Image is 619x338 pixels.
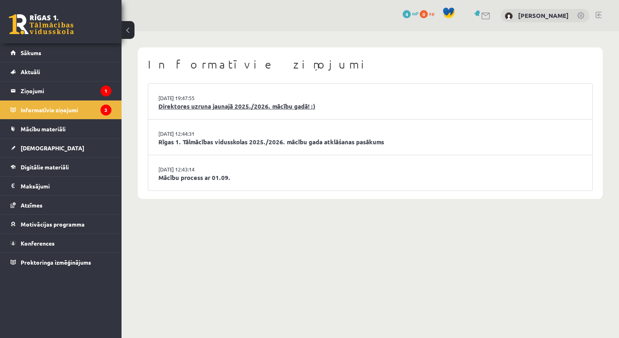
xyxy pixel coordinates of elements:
span: 0 [420,10,428,18]
a: Konferences [11,234,111,252]
span: Atzīmes [21,201,43,209]
a: 0 xp [420,10,438,17]
a: Mācību materiāli [11,120,111,138]
span: 4 [403,10,411,18]
span: mP [412,10,418,17]
img: Valērija Kožemjakina [505,12,513,20]
a: Proktoringa izmēģinājums [11,253,111,272]
legend: Informatīvie ziņojumi [21,101,111,119]
a: Direktores uzruna jaunajā 2025./2026. mācību gadā! :) [158,102,582,111]
i: 3 [100,105,111,116]
a: [DATE] 19:47:55 [158,94,219,102]
legend: Maksājumi [21,177,111,195]
a: Motivācijas programma [11,215,111,233]
a: Atzīmes [11,196,111,214]
a: Ziņojumi1 [11,81,111,100]
span: Aktuāli [21,68,40,75]
a: [DATE] 12:43:14 [158,165,219,173]
span: xp [429,10,434,17]
a: Rīgas 1. Tālmācības vidusskola [9,14,74,34]
legend: Ziņojumi [21,81,111,100]
a: [PERSON_NAME] [518,11,569,19]
span: Mācību materiāli [21,125,66,133]
i: 1 [100,86,111,96]
a: [DATE] 12:44:31 [158,130,219,138]
span: [DEMOGRAPHIC_DATA] [21,144,84,152]
a: Sākums [11,43,111,62]
a: Aktuāli [11,62,111,81]
a: [DEMOGRAPHIC_DATA] [11,139,111,157]
a: Informatīvie ziņojumi3 [11,101,111,119]
span: Konferences [21,240,55,247]
span: Motivācijas programma [21,220,85,228]
a: Mācību process ar 01.09. [158,173,582,182]
a: Rīgas 1. Tālmācības vidusskolas 2025./2026. mācību gada atklāšanas pasākums [158,137,582,147]
a: Digitālie materiāli [11,158,111,176]
span: Proktoringa izmēģinājums [21,259,91,266]
a: 4 mP [403,10,418,17]
h1: Informatīvie ziņojumi [148,58,593,71]
span: Sākums [21,49,41,56]
span: Digitālie materiāli [21,163,69,171]
a: Maksājumi [11,177,111,195]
